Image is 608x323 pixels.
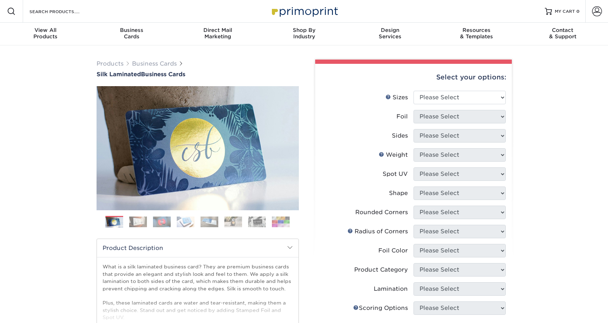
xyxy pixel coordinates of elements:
img: Business Cards 08 [272,216,290,227]
img: Business Cards 04 [177,216,195,227]
img: Business Cards 07 [248,216,266,227]
a: Contact& Support [520,23,606,45]
a: Direct MailMarketing [175,23,261,45]
a: View AllProducts [2,23,89,45]
div: Foil Color [378,246,408,255]
img: Business Cards 06 [224,216,242,227]
span: Contact [520,27,606,33]
div: Foil [396,112,408,121]
div: Services [347,27,433,40]
div: Cards [88,27,175,40]
div: Sizes [385,93,408,102]
div: Scoring Options [353,304,408,312]
span: Business [88,27,175,33]
a: Shop ByIndustry [261,23,347,45]
div: Select your options: [321,64,506,91]
div: Spot UV [383,170,408,178]
span: MY CART [555,9,575,15]
a: Silk LaminatedBusiness Cards [97,71,299,78]
input: SEARCH PRODUCTS..... [29,7,98,16]
div: & Support [520,27,606,40]
img: Business Cards 03 [153,216,171,227]
div: Shape [389,189,408,197]
div: Marketing [175,27,261,40]
div: Product Category [354,266,408,274]
span: 0 [576,9,580,14]
div: Lamination [374,285,408,293]
div: & Templates [433,27,520,40]
div: Radius of Corners [347,227,408,236]
a: DesignServices [347,23,433,45]
a: BusinessCards [88,23,175,45]
div: Rounded Corners [355,208,408,217]
img: Primoprint [269,4,340,19]
span: Direct Mail [175,27,261,33]
h1: Business Cards [97,71,299,78]
img: Business Cards 02 [129,216,147,227]
span: Design [347,27,433,33]
span: View All [2,27,89,33]
div: Products [2,27,89,40]
div: Industry [261,27,347,40]
span: Shop By [261,27,347,33]
a: Products [97,60,124,67]
span: Resources [433,27,520,33]
img: Silk Laminated 01 [97,47,299,249]
div: Weight [379,151,408,159]
img: Business Cards 05 [201,216,218,227]
a: Resources& Templates [433,23,520,45]
img: Business Cards 01 [105,213,123,231]
div: Sides [392,132,408,140]
a: Business Cards [132,60,177,67]
span: Silk Laminated [97,71,141,78]
h2: Product Description [97,239,298,257]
